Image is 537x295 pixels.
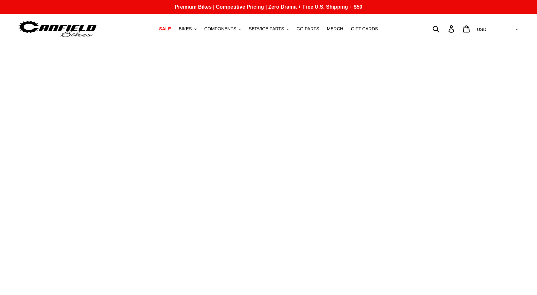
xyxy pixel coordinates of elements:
[436,22,452,36] input: Search
[327,26,343,32] span: MERCH
[179,26,192,32] span: BIKES
[245,25,292,33] button: SERVICE PARTS
[204,26,236,32] span: COMPONENTS
[297,26,319,32] span: GG PARTS
[351,26,378,32] span: GIFT CARDS
[324,25,346,33] a: MERCH
[249,26,284,32] span: SERVICE PARTS
[156,25,174,33] a: SALE
[18,19,97,39] img: Canfield Bikes
[201,25,244,33] button: COMPONENTS
[159,26,171,32] span: SALE
[175,25,200,33] button: BIKES
[348,25,381,33] a: GIFT CARDS
[293,25,323,33] a: GG PARTS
